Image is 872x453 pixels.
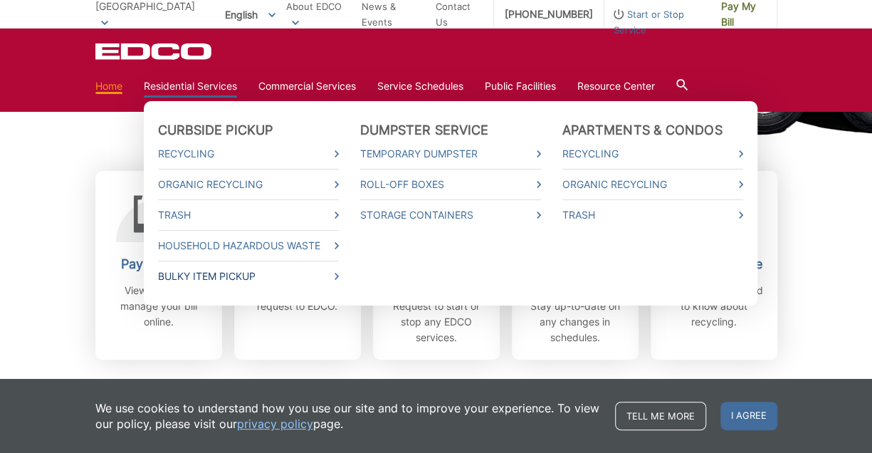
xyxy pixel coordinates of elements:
a: Dumpster Service [360,123,489,138]
a: Storage Containers [360,207,541,223]
a: Recycling [158,146,339,162]
a: EDCD logo. Return to the homepage. [95,43,214,60]
a: Household Hazardous Waste [158,238,339,254]
a: Trash [562,207,743,223]
a: Curbside Pickup [158,123,273,138]
a: Organic Recycling [158,177,339,192]
h2: Pay Your Bill [106,256,211,272]
span: English [214,3,286,26]
a: Organic Recycling [562,177,743,192]
a: Recycling [562,146,743,162]
a: Trash [158,207,339,223]
a: Public Facilities [485,78,556,94]
a: Pay Your Bill View, pay, and manage your bill online. [95,171,222,360]
p: We use cookies to understand how you use our site and to improve your experience. To view our pol... [95,400,601,432]
a: privacy policy [237,416,313,432]
a: Commercial Services [258,78,356,94]
a: Bulky Item Pickup [158,269,339,284]
a: Roll-Off Boxes [360,177,541,192]
p: Request to start or stop any EDCO services. [384,298,489,345]
a: Service Schedules [377,78,463,94]
a: Apartments & Condos [562,123,723,138]
a: Residential Services [144,78,237,94]
a: Home [95,78,122,94]
a: Temporary Dumpster [360,146,541,162]
a: Resource Center [577,78,655,94]
p: Stay up-to-date on any changes in schedules. [522,298,628,345]
p: View, pay, and manage your bill online. [106,283,211,330]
